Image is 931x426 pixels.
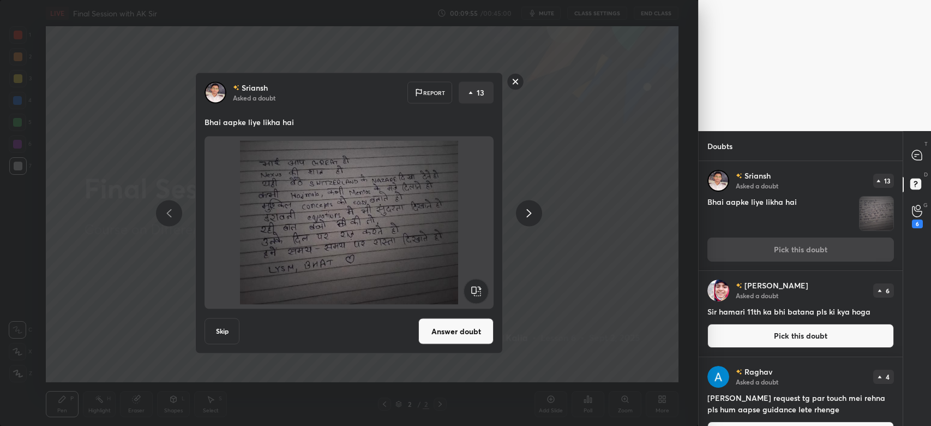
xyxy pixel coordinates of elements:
[707,280,729,301] img: d41119ade75240bcac810fe46a5cb3f0.jpg
[884,177,891,184] p: 13
[707,324,894,348] button: Pick this doubt
[233,93,275,102] p: Asked a doubt
[744,171,771,180] p: Sriansh
[736,283,742,289] img: no-rating-badge.077c3623.svg
[699,132,741,161] p: Doubts
[736,291,778,300] p: Asked a doubt
[924,140,928,148] p: T
[912,220,923,228] div: 6
[736,181,778,190] p: Asked a doubt
[736,173,742,179] img: no-rating-badge.077c3623.svg
[707,366,729,388] img: 3
[744,281,808,290] p: [PERSON_NAME]
[736,377,778,386] p: Asked a doubt
[407,82,452,104] div: Report
[886,287,890,294] p: 6
[744,368,772,376] p: Raghav
[707,306,894,317] h4: Sir hamari 11th ka bhi batana pls ki kya hoga
[707,170,729,192] img: eb2c346713e848d6a56ec647e9dd72bd.jpg
[242,84,268,92] p: Sriansh
[924,170,928,179] p: D
[860,197,893,230] img: 17568090608R6A5H.JPEG
[736,369,742,375] img: no-rating-badge.077c3623.svg
[707,392,894,415] h4: [PERSON_NAME] request tg par touch mei rehna pls hum aapse guidance lete rhenge
[218,141,480,305] img: 17568090608R6A5H.JPEG
[707,196,855,231] h4: Bhai aapke liye likha hai
[418,318,494,345] button: Answer doubt
[923,201,928,209] p: G
[205,117,494,128] p: Bhai aapke liye likha hai
[233,85,239,91] img: no-rating-badge.077c3623.svg
[205,82,226,104] img: eb2c346713e848d6a56ec647e9dd72bd.jpg
[886,374,890,380] p: 4
[477,87,484,98] p: 13
[205,318,239,345] button: Skip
